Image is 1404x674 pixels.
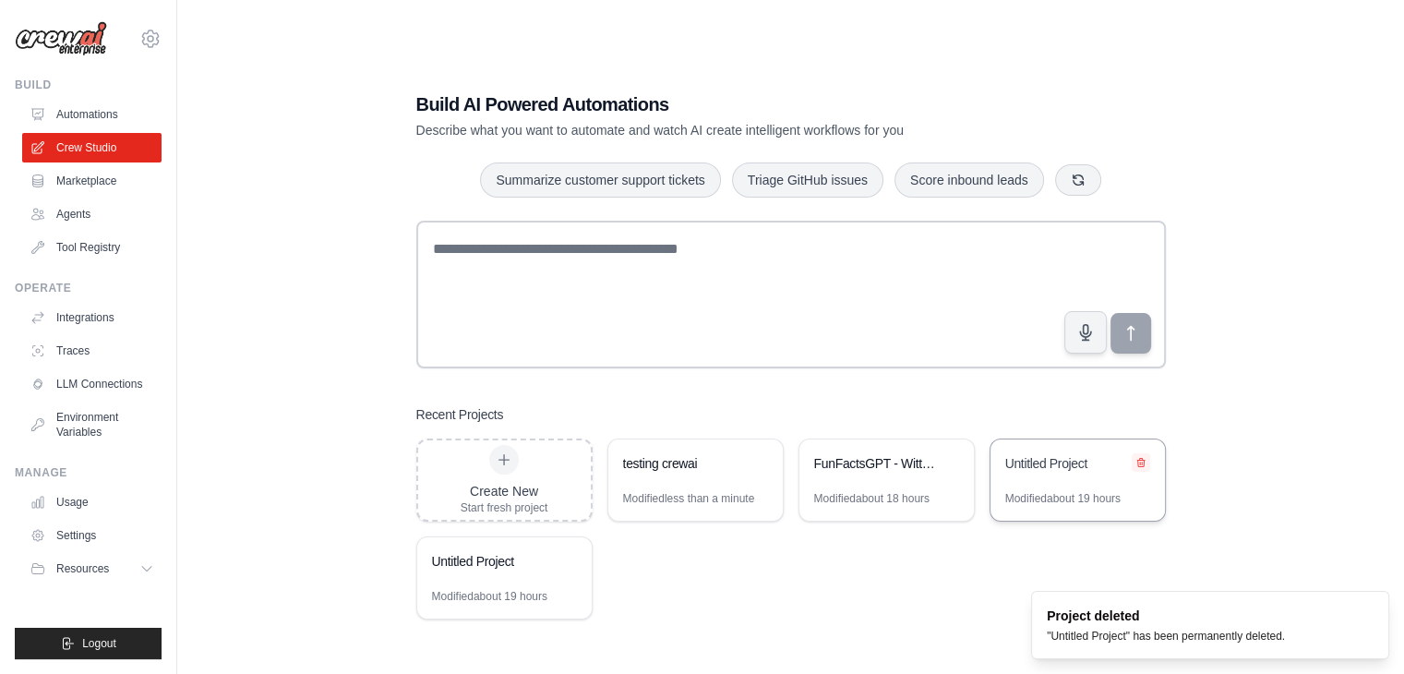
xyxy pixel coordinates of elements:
[894,162,1044,198] button: Score inbound leads
[1064,311,1107,354] button: Click to speak your automation idea
[22,336,162,366] a: Traces
[623,454,750,473] div: testing crewai
[82,636,116,651] span: Logout
[1312,585,1404,674] iframe: Chat Widget
[22,100,162,129] a: Automations
[416,91,1037,117] h1: Build AI Powered Automations
[22,166,162,196] a: Marketplace
[15,21,107,56] img: Logo
[1005,491,1121,506] div: Modified about 19 hours
[22,133,162,162] a: Crew Studio
[15,628,162,659] button: Logout
[416,405,504,424] h3: Recent Projects
[1055,164,1101,196] button: Get new suggestions
[1047,607,1285,625] div: Project deleted
[22,369,162,399] a: LLM Connections
[1047,629,1285,644] div: "Untitled Project" has been permanently deleted.
[732,162,883,198] button: Triage GitHub issues
[22,403,162,447] a: Environment Variables
[22,233,162,262] a: Tool Registry
[22,487,162,517] a: Usage
[22,199,162,229] a: Agents
[461,500,548,515] div: Start fresh project
[56,561,109,576] span: Resources
[814,491,930,506] div: Modified about 18 hours
[22,521,162,550] a: Settings
[461,482,548,500] div: Create New
[15,281,162,295] div: Operate
[623,491,755,506] div: Modified less than a minute
[432,552,558,571] div: Untitled Project
[432,589,547,604] div: Modified about 19 hours
[814,454,941,473] div: FunFactsGPT - Witty Knowledge Generator
[15,78,162,92] div: Build
[1005,454,1132,473] div: Untitled Project
[480,162,720,198] button: Summarize customer support tickets
[15,465,162,480] div: Manage
[22,554,162,584] button: Resources
[416,121,1037,139] p: Describe what you want to automate and watch AI create intelligent workflows for you
[22,303,162,332] a: Integrations
[1132,453,1150,472] button: Delete project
